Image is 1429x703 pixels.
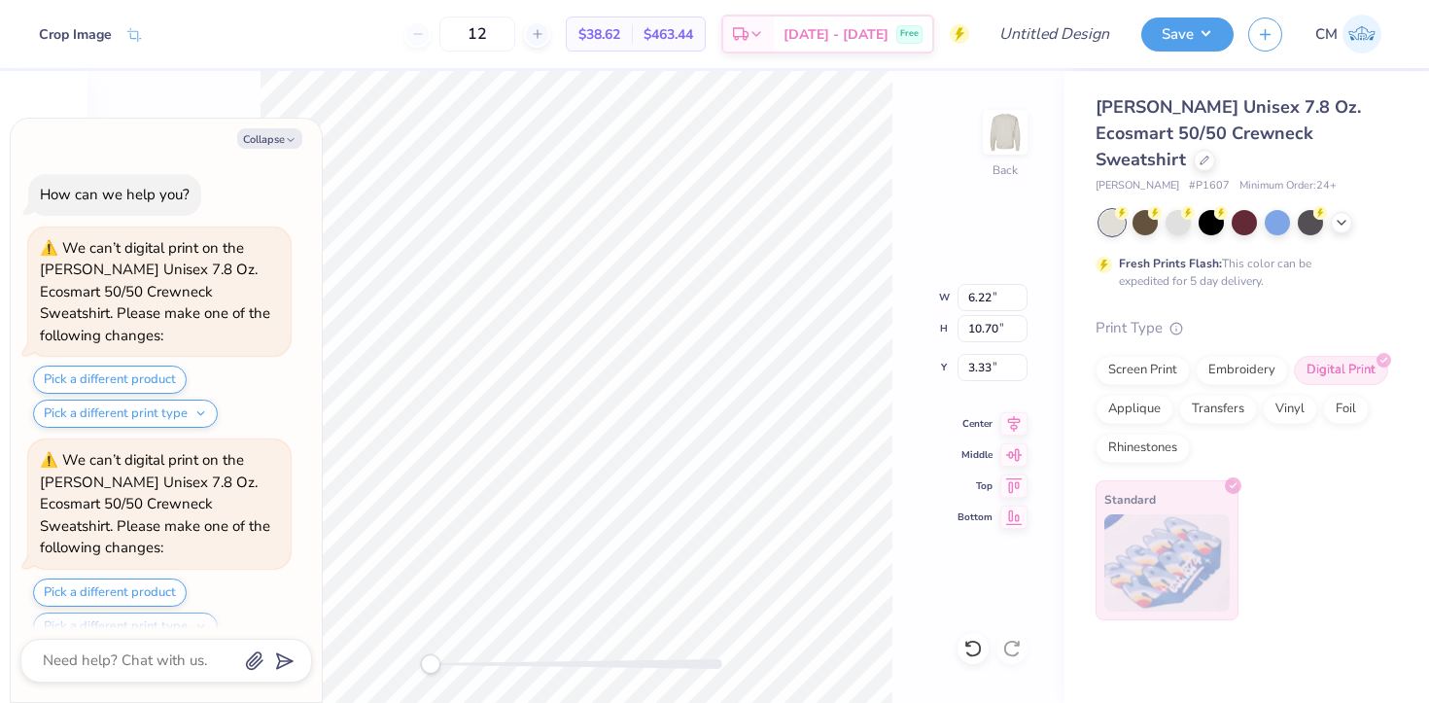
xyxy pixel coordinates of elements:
[993,161,1018,179] div: Back
[1196,356,1288,385] div: Embroidery
[1315,23,1338,46] span: CM
[40,450,270,557] div: We can’t digital print on the [PERSON_NAME] Unisex 7.8 Oz. Ecosmart 50/50 Crewneck Sweatshirt. Pl...
[958,510,993,525] span: Bottom
[984,15,1127,53] input: Untitled Design
[33,366,187,394] button: Pick a different product
[1096,317,1390,339] div: Print Type
[958,416,993,432] span: Center
[1239,178,1337,194] span: Minimum Order: 24 +
[1179,395,1257,424] div: Transfers
[986,113,1025,152] img: Back
[40,238,270,345] div: We can’t digital print on the [PERSON_NAME] Unisex 7.8 Oz. Ecosmart 50/50 Crewneck Sweatshirt. Pl...
[33,400,218,428] button: Pick a different print type
[644,24,693,45] span: $463.44
[39,24,112,45] div: Crop Image
[33,579,187,607] button: Pick a different product
[1119,255,1358,290] div: This color can be expedited for 5 day delivery.
[1104,489,1156,510] span: Standard
[1141,18,1234,52] button: Save
[1189,178,1230,194] span: # P1607
[1096,434,1190,463] div: Rhinestones
[1263,395,1317,424] div: Vinyl
[1096,178,1179,194] span: [PERSON_NAME]
[1119,256,1222,271] strong: Fresh Prints Flash:
[900,27,919,41] span: Free
[1323,395,1369,424] div: Foil
[40,185,190,204] div: How can we help you?
[1096,95,1361,171] span: [PERSON_NAME] Unisex 7.8 Oz. Ecosmart 50/50 Crewneck Sweatshirt
[1096,395,1173,424] div: Applique
[1342,15,1381,53] img: Chloe Murlin
[1096,356,1190,385] div: Screen Print
[958,478,993,494] span: Top
[1104,514,1230,612] img: Standard
[421,654,440,674] div: Accessibility label
[784,24,889,45] span: [DATE] - [DATE]
[958,447,993,463] span: Middle
[33,613,218,641] button: Pick a different print type
[1294,356,1388,385] div: Digital Print
[237,128,302,149] button: Collapse
[578,24,620,45] span: $38.62
[439,17,515,52] input: – –
[1307,15,1390,53] a: CM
